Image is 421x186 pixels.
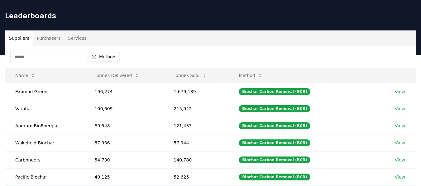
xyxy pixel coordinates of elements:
[88,52,120,62] button: Method
[85,117,164,134] td: 89,548
[85,134,164,151] td: 57,936
[85,100,164,117] td: 100,609
[164,168,229,185] td: 52,625
[5,100,85,117] td: Varaha
[164,134,229,151] td: 57,944
[239,139,310,146] div: Biochar Carbon Removal (BCR)
[239,122,310,129] div: Biochar Carbon Removal (BCR)
[164,83,229,100] td: 1,679,189
[33,31,65,46] button: Purchasers
[5,83,85,100] td: Exomad Green
[85,83,164,100] td: 196,274
[10,69,41,82] button: Name
[395,140,405,146] a: View
[234,69,268,82] button: Method
[85,168,164,185] td: 49,125
[65,31,90,46] button: Services
[169,69,212,82] button: Tonnes Sold
[164,117,229,134] td: 121,433
[395,174,405,180] a: View
[5,134,85,151] td: Wakefield Biochar
[239,174,310,180] div: Biochar Carbon Removal (BCR)
[239,88,310,95] div: Biochar Carbon Removal (BCR)
[395,157,405,163] a: View
[239,157,310,163] div: Biochar Carbon Removal (BCR)
[5,151,85,168] td: Carboneers
[5,31,33,46] button: Suppliers
[90,69,145,82] button: Tonnes Delivered
[85,151,164,168] td: 54,730
[5,11,416,20] h1: Leaderboards
[239,105,310,112] div: Biochar Carbon Removal (BCR)
[395,88,405,95] a: View
[5,168,85,185] td: Pacific Biochar
[164,151,229,168] td: 140,780
[395,123,405,129] a: View
[164,100,229,117] td: 215,942
[5,117,85,134] td: Aperam BioEnergia
[395,106,405,112] a: View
